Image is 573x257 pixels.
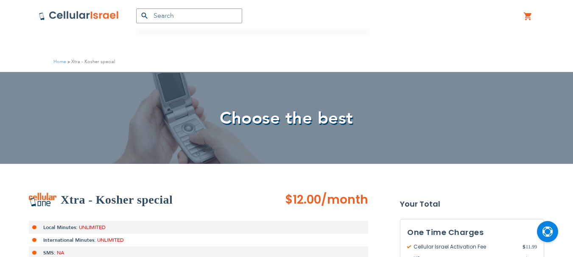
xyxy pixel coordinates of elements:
span: 11.99 [523,243,537,251]
strong: Your Total [400,198,544,210]
img: Cellular Israel Logo [39,11,119,21]
strong: International Minutes: [43,237,96,243]
strong: Local Minutes: [43,224,78,231]
span: $12.00 [285,191,321,208]
li: Xtra - Kosher special [66,58,115,66]
span: Choose the best [220,107,353,130]
span: UNLIMITED [79,224,106,231]
a: Home [53,58,66,65]
input: Search [136,8,242,23]
span: $ [523,243,525,251]
img: Xtra - Kosher special [29,193,56,207]
h2: Xtra - Kosher special [61,191,173,208]
strong: SMS: [43,249,56,256]
span: /month [321,191,368,208]
span: UNLIMITED [97,237,124,243]
span: NA [57,249,64,256]
h3: One Time Charges [407,226,537,239]
span: Cellular Israel Activation Fee [407,243,523,251]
